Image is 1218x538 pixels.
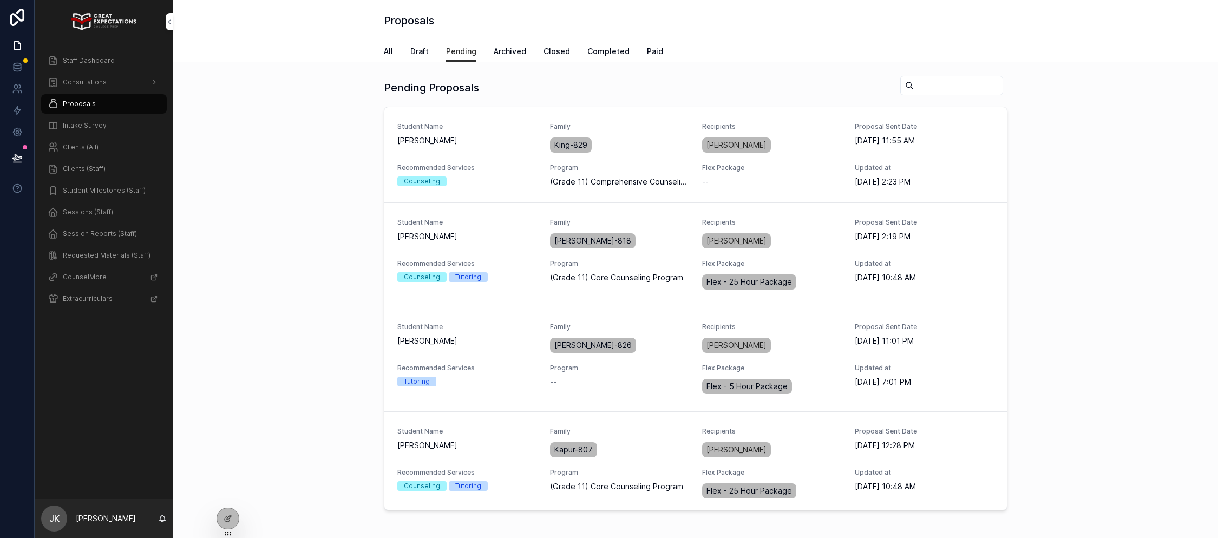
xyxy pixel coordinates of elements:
span: [DATE] 2:23 PM [855,176,994,187]
a: Archived [494,42,526,63]
span: Recipients [702,218,842,227]
span: (Grade 11) Comprehensive Counseling Program [550,176,690,187]
span: Program [550,259,690,268]
span: Student Name [397,427,537,436]
span: (Grade 11) Core Counseling Program [550,272,683,283]
span: Program [550,163,690,172]
span: Extracurriculars [63,294,113,303]
span: Closed [543,46,570,57]
span: Requested Materials (Staff) [63,251,150,260]
span: Student Milestones (Staff) [63,186,146,195]
a: Student Name[PERSON_NAME]Family[PERSON_NAME]-818Recipients[PERSON_NAME]Proposal Sent Date[DATE] 2... [384,203,1007,307]
span: [DATE] 11:55 AM [855,135,994,146]
span: Recommended Services [397,259,537,268]
span: Clients (All) [63,143,99,152]
a: Pending [446,42,476,62]
span: [DATE] 10:48 AM [855,272,994,283]
span: Staff Dashboard [63,56,115,65]
span: Recipients [702,323,842,331]
span: Flex Package [702,259,842,268]
span: Updated at [855,468,994,477]
span: Updated at [855,364,994,372]
a: Sessions (Staff) [41,202,167,222]
span: King-829 [554,140,587,150]
span: Proposal Sent Date [855,218,994,227]
h1: Pending Proposals [384,80,479,95]
div: Counseling [404,272,440,282]
span: JK [49,512,60,525]
span: [PERSON_NAME] [397,231,537,242]
div: Counseling [404,481,440,491]
span: Updated at [855,163,994,172]
span: [PERSON_NAME] [397,336,537,346]
a: Student Milestones (Staff) [41,181,167,200]
div: Counseling [404,176,440,186]
span: Flex Package [702,364,842,372]
a: Clients (Staff) [41,159,167,179]
span: Proposal Sent Date [855,427,994,436]
div: Tutoring [455,272,481,282]
span: Flex - 25 Hour Package [706,485,792,496]
span: Completed [587,46,630,57]
span: Recipients [702,427,842,436]
div: Tutoring [404,377,430,386]
span: -- [550,377,556,388]
span: Program [550,364,690,372]
span: [DATE] 7:01 PM [855,377,994,388]
span: [PERSON_NAME] [706,340,767,351]
span: Flex Package [702,468,842,477]
span: Flex - 25 Hour Package [706,277,792,287]
span: [PERSON_NAME] [397,440,537,451]
span: Family [550,122,690,131]
a: Clients (All) [41,137,167,157]
span: Student Name [397,122,537,131]
a: [PERSON_NAME] [702,338,771,353]
span: Family [550,323,690,331]
span: Archived [494,46,526,57]
span: Updated at [855,259,994,268]
a: Requested Materials (Staff) [41,246,167,265]
a: [PERSON_NAME] [702,137,771,153]
span: [PERSON_NAME] [706,235,767,246]
a: CounselMore [41,267,167,287]
a: Session Reports (Staff) [41,224,167,244]
span: [PERSON_NAME]-818 [554,235,631,246]
a: Draft [410,42,429,63]
span: Intake Survey [63,121,107,130]
a: Consultations [41,73,167,92]
span: Proposals [63,100,96,108]
span: [DATE] 12:28 PM [855,440,994,451]
span: [PERSON_NAME] [706,444,767,455]
a: Staff Dashboard [41,51,167,70]
span: Student Name [397,323,537,331]
a: All [384,42,393,63]
a: Closed [543,42,570,63]
a: Extracurriculars [41,289,167,309]
span: Draft [410,46,429,57]
a: Student Name[PERSON_NAME]FamilyKing-829Recipients[PERSON_NAME]Proposal Sent Date[DATE] 11:55 AMRe... [384,107,1007,203]
a: Completed [587,42,630,63]
span: [DATE] 10:48 AM [855,481,994,492]
span: Program [550,468,690,477]
a: Student Name[PERSON_NAME]FamilyKapur-807Recipients[PERSON_NAME]Proposal Sent Date[DATE] 12:28 PMR... [384,412,1007,516]
span: [DATE] 11:01 PM [855,336,994,346]
span: [DATE] 2:19 PM [855,231,994,242]
span: Paid [647,46,663,57]
span: Sessions (Staff) [63,208,113,216]
a: Paid [647,42,663,63]
h1: Proposals [384,13,434,28]
span: Kapur-807 [554,444,593,455]
span: Proposal Sent Date [855,122,994,131]
span: All [384,46,393,57]
span: Recommended Services [397,468,537,477]
span: Session Reports (Staff) [63,229,137,238]
span: [PERSON_NAME]-826 [554,340,632,351]
span: Student Name [397,218,537,227]
span: Recommended Services [397,364,537,372]
span: Consultations [63,78,107,87]
span: Clients (Staff) [63,165,106,173]
span: CounselMore [63,273,107,281]
span: -- [702,176,709,187]
a: Intake Survey [41,116,167,135]
span: [PERSON_NAME] [397,135,537,146]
